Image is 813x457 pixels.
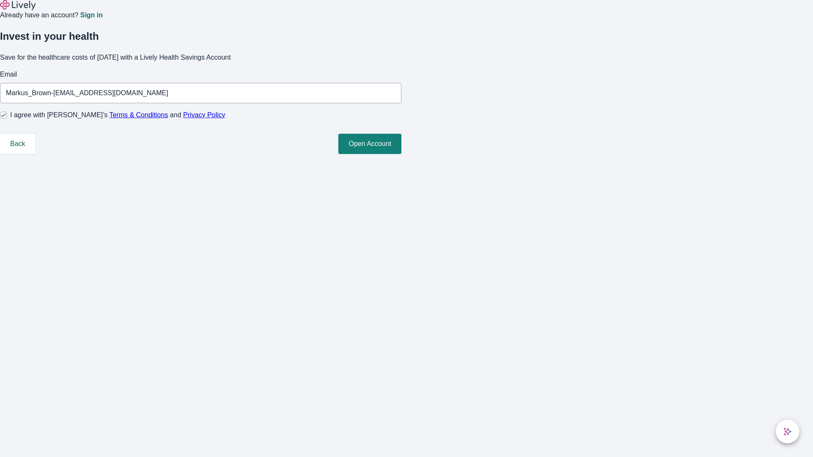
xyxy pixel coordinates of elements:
button: chat [776,420,799,443]
button: Open Account [338,134,401,154]
span: I agree with [PERSON_NAME]’s and [10,110,225,120]
a: Privacy Policy [183,111,226,118]
a: Sign in [80,12,102,19]
svg: Lively AI Assistant [783,427,792,436]
a: Terms & Conditions [109,111,168,118]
